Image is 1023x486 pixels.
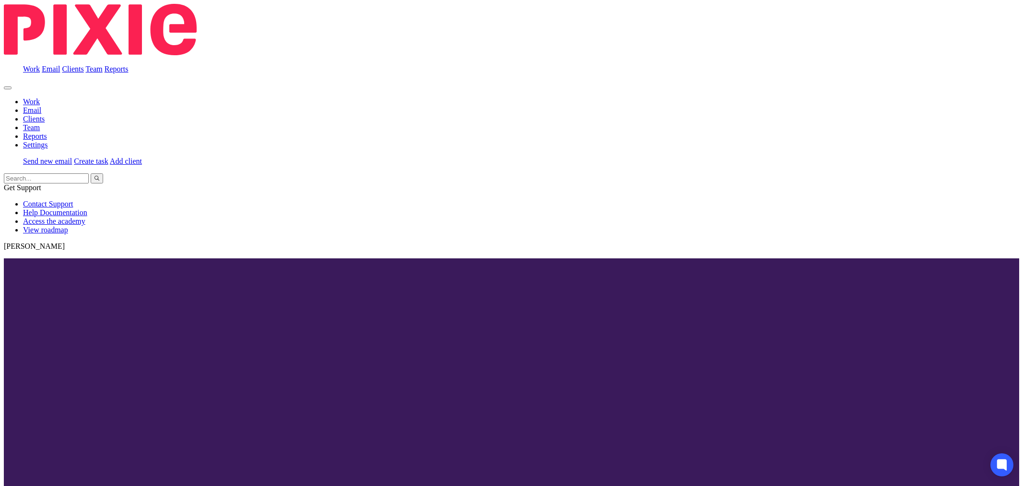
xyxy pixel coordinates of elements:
[74,157,108,165] a: Create task
[110,157,142,165] a: Add client
[23,106,41,114] a: Email
[62,65,83,73] a: Clients
[85,65,102,73] a: Team
[4,4,197,55] img: Pixie
[4,173,89,183] input: Search
[23,123,40,132] a: Team
[23,65,40,73] a: Work
[23,132,47,140] a: Reports
[23,208,87,217] a: Help Documentation
[23,157,72,165] a: Send new email
[23,115,45,123] a: Clients
[23,200,73,208] a: Contact Support
[4,183,41,192] span: Get Support
[23,141,48,149] a: Settings
[23,97,40,106] a: Work
[105,65,129,73] a: Reports
[23,217,85,225] a: Access the academy
[4,242,1019,251] p: [PERSON_NAME]
[91,173,103,183] button: Search
[42,65,60,73] a: Email
[23,226,68,234] a: View roadmap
